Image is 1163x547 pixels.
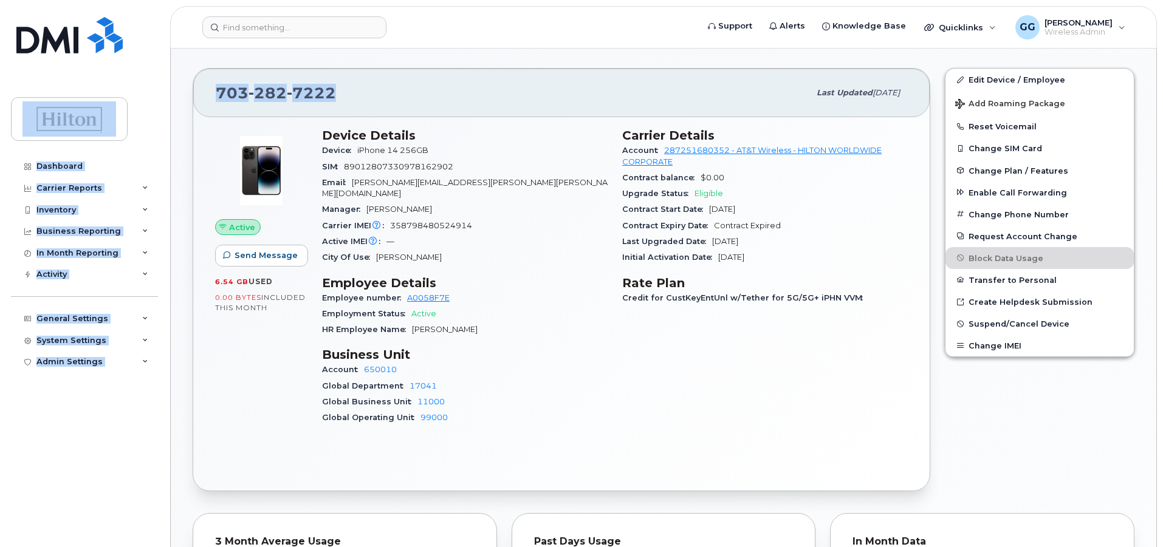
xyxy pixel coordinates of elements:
[622,173,701,182] span: Contract balance
[945,115,1134,137] button: Reset Voicemail
[622,146,664,155] span: Account
[622,205,709,214] span: Contract Start Date
[945,291,1134,313] a: Create Helpdesk Submission
[1045,18,1113,27] span: [PERSON_NAME]
[407,293,450,302] a: A0058F7E
[322,293,407,302] span: Employee number
[411,309,436,318] span: Active
[412,325,478,334] span: [PERSON_NAME]
[1045,27,1113,37] span: Wireless Admin
[945,137,1134,159] button: Change SIM Card
[832,20,906,32] span: Knowledge Base
[622,276,908,290] h3: Rate Plan
[249,277,273,286] span: used
[322,162,344,171] span: SIM
[622,146,882,166] a: 287251680352 - AT&T Wireless - HILTON WORLDWIDE CORPORATE
[969,166,1068,175] span: Change Plan / Features
[712,237,738,246] span: [DATE]
[622,221,714,230] span: Contract Expiry Date
[699,14,761,38] a: Support
[386,237,394,246] span: —
[714,221,781,230] span: Contract Expired
[215,245,308,267] button: Send Message
[814,14,914,38] a: Knowledge Base
[939,22,983,32] span: Quicklinks
[945,69,1134,90] a: Edit Device / Employee
[945,160,1134,182] button: Change Plan / Features
[322,253,376,262] span: City Of Use
[718,20,752,32] span: Support
[622,237,712,246] span: Last Upgraded Date
[417,397,445,406] a: 11000
[357,146,428,155] span: iPhone 14 256GB
[420,413,448,422] a: 99000
[709,205,735,214] span: [DATE]
[945,269,1134,291] button: Transfer to Personal
[202,16,386,38] input: Find something...
[945,225,1134,247] button: Request Account Change
[229,222,255,233] span: Active
[761,14,814,38] a: Alerts
[322,146,357,155] span: Device
[364,365,397,374] a: 650010
[1020,20,1035,35] span: GG
[225,134,298,207] img: image20231002-3703462-njx0qo.jpeg
[376,253,442,262] span: [PERSON_NAME]
[215,293,261,302] span: 0.00 Bytes
[780,20,805,32] span: Alerts
[945,90,1134,115] button: Add Roaming Package
[287,84,336,102] span: 7222
[322,309,411,318] span: Employment Status
[322,237,386,246] span: Active IMEI
[1110,494,1154,538] iframe: Messenger Launcher
[322,413,420,422] span: Global Operating Unit
[622,253,718,262] span: Initial Activation Date
[322,347,608,362] h3: Business Unit
[235,250,298,261] span: Send Message
[1007,15,1134,39] div: Gwendolyn Garrison
[622,189,695,198] span: Upgrade Status
[215,277,249,286] span: 6.54 GB
[322,128,608,143] h3: Device Details
[969,319,1069,328] span: Suspend/Cancel Device
[622,128,908,143] h3: Carrier Details
[344,162,453,171] span: 89012807330978162902
[322,365,364,374] span: Account
[695,189,723,198] span: Eligible
[322,276,608,290] h3: Employee Details
[249,84,287,102] span: 282
[701,173,724,182] span: $0.00
[817,88,873,97] span: Last updated
[955,99,1065,110] span: Add Roaming Package
[945,313,1134,335] button: Suspend/Cancel Device
[945,203,1134,225] button: Change Phone Number
[945,335,1134,356] button: Change IMEI
[322,205,366,214] span: Manager
[322,221,390,230] span: Carrier IMEI
[410,381,437,390] a: 17041
[873,88,900,97] span: [DATE]
[322,178,608,198] span: [PERSON_NAME][EMAIL_ADDRESS][PERSON_NAME][PERSON_NAME][DOMAIN_NAME]
[969,188,1067,197] span: Enable Call Forwarding
[718,253,744,262] span: [DATE]
[945,182,1134,203] button: Enable Call Forwarding
[322,397,417,406] span: Global Business Unit
[366,205,432,214] span: [PERSON_NAME]
[216,84,336,102] span: 703
[322,178,352,187] span: Email
[945,247,1134,269] button: Block Data Usage
[390,221,472,230] span: 358798480524914
[322,381,410,390] span: Global Department
[916,15,1004,39] div: Quicklinks
[622,293,869,302] span: Credit for CustKeyEntUnl w/Tether for 5G/5G+ iPHN VVM
[322,325,412,334] span: HR Employee Name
